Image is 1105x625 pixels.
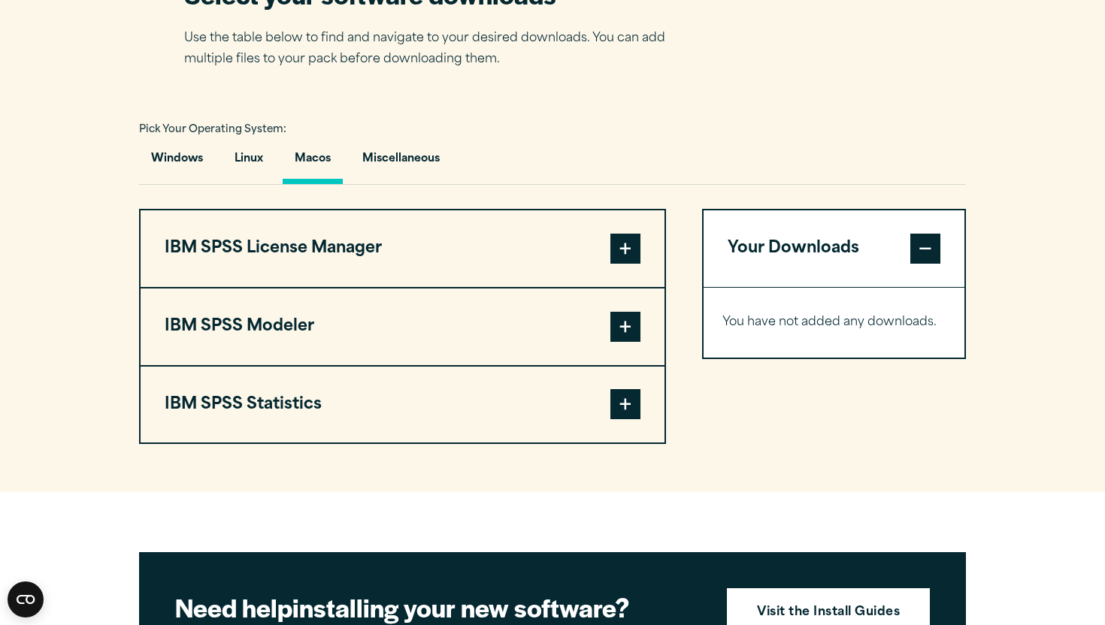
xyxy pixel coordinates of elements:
button: Your Downloads [704,210,964,287]
button: Open CMP widget [8,581,44,617]
button: IBM SPSS Statistics [141,367,665,443]
button: IBM SPSS License Manager [141,210,665,287]
h2: installing your new software? [175,590,701,624]
button: Windows [139,141,215,184]
button: Linux [223,141,275,184]
button: IBM SPSS Modeler [141,288,665,365]
p: Use the table below to find and navigate to your desired downloads. You can add multiple files to... [184,28,688,71]
p: You have not added any downloads. [722,312,946,334]
button: Miscellaneous [350,141,452,184]
span: Pick Your Operating System: [139,125,286,134]
button: Macos [283,141,343,184]
strong: Need help [175,589,292,625]
div: Your Downloads [704,287,964,358]
strong: Visit the Install Guides [757,603,900,623]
